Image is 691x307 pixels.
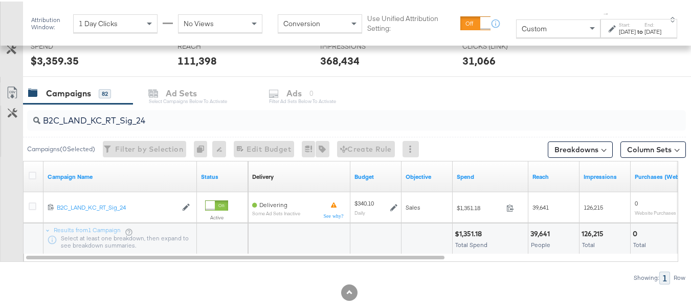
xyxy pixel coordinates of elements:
[79,17,118,27] span: 1 Day Clicks
[462,40,539,50] span: CLICKS (LINK)
[201,171,244,179] a: Shows the current state of your Ad Campaign.
[252,171,274,179] a: Reflects the ability of your Ad Campaign to achieve delivery based on ad states, schedule and bud...
[27,143,95,152] div: Campaigns ( 0 Selected)
[582,239,595,247] span: Total
[644,20,661,27] label: End:
[31,52,79,67] div: $3,359.35
[635,198,638,206] span: 0
[635,208,676,214] sub: Website Purchases
[457,202,502,210] span: $1,351.18
[406,202,420,210] span: Sales
[252,209,300,215] sub: Some Ad Sets Inactive
[283,17,320,27] span: Conversion
[354,208,365,214] sub: Daily
[354,171,397,179] a: The maximum amount you're willing to spend on your ads, on average each day or over the lifetime ...
[644,26,661,34] div: [DATE]
[367,12,456,31] label: Use Unified Attribution Setting:
[633,273,659,280] div: Showing:
[48,171,193,179] a: Your campaign name.
[584,171,627,179] a: The number of times your ad was served. On mobile apps an ad is counted as served the first time ...
[320,52,360,67] div: 368,434
[531,239,550,247] span: People
[584,202,603,210] span: 126,215
[462,52,496,67] div: 31,066
[194,139,212,156] div: 0
[548,140,613,156] button: Breakdowns
[406,171,449,179] a: Your campaign's objective.
[532,202,549,210] span: 39,641
[530,228,553,237] div: 39,641
[601,11,611,14] span: ↑
[522,23,547,32] span: Custom
[619,26,636,34] div: [DATE]
[177,40,254,50] span: REACH
[354,198,374,206] div: $340.10
[659,270,670,283] div: 1
[259,199,287,207] span: Delivering
[57,202,177,211] a: B2C_LAND_KC_RT_Sig_24
[455,228,485,237] div: $1,351.18
[633,228,640,237] div: 0
[99,88,111,97] div: 82
[457,171,524,179] a: The total amount spent to date.
[31,15,68,29] div: Attribution Window:
[177,52,217,67] div: 111,398
[633,239,646,247] span: Total
[620,140,686,156] button: Column Sets
[636,26,644,34] strong: to
[532,171,575,179] a: The number of people your ad was served to.
[46,86,91,98] div: Campaigns
[582,228,607,237] div: 126,215
[320,40,397,50] span: IMPRESSIONS
[184,17,214,27] span: No Views
[205,213,228,219] label: Active
[673,273,686,280] div: Row
[40,105,628,125] input: Search Campaigns by Name, ID or Objective
[31,40,107,50] span: SPEND
[619,20,636,27] label: Start:
[252,171,274,179] div: Delivery
[455,239,487,247] span: Total Spend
